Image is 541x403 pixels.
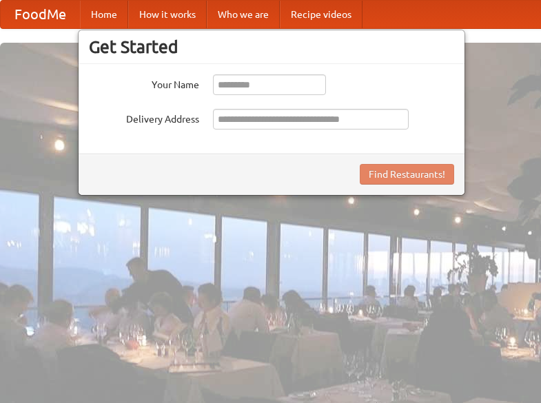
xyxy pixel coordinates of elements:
[207,1,280,28] a: Who we are
[89,74,199,92] label: Your Name
[1,1,80,28] a: FoodMe
[360,164,454,185] button: Find Restaurants!
[128,1,207,28] a: How it works
[89,37,454,57] h3: Get Started
[89,109,199,126] label: Delivery Address
[80,1,128,28] a: Home
[280,1,363,28] a: Recipe videos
